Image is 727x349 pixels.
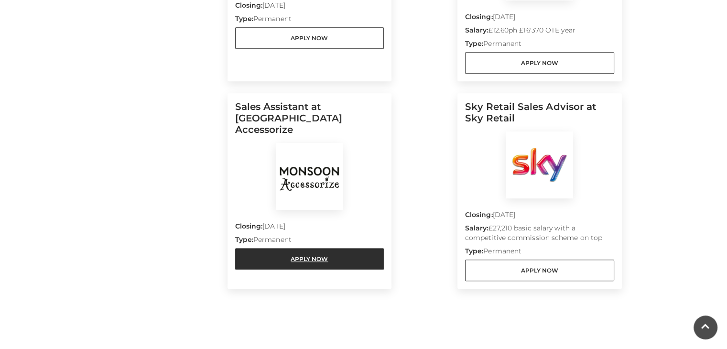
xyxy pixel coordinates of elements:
[235,27,384,49] a: Apply Now
[465,246,614,260] p: Permanent
[465,26,488,34] strong: Salary:
[465,101,614,131] h5: Sky Retail Sales Advisor at Sky Retail
[465,247,483,255] strong: Type:
[235,101,384,143] h5: Sales Assistant at [GEOGRAPHIC_DATA] Accessorize
[276,143,343,210] img: Monsoon
[465,224,488,232] strong: Salary:
[465,25,614,39] p: £12.60ph £16'370 OTE year
[465,12,493,21] strong: Closing:
[465,39,614,52] p: Permanent
[235,248,384,270] a: Apply Now
[465,12,614,25] p: [DATE]
[235,222,263,230] strong: Closing:
[235,221,384,235] p: [DATE]
[465,39,483,48] strong: Type:
[235,235,253,244] strong: Type:
[465,52,614,74] a: Apply Now
[235,0,384,14] p: [DATE]
[506,131,573,198] img: Sky Retail
[235,1,263,10] strong: Closing:
[235,14,384,27] p: Permanent
[235,235,384,248] p: Permanent
[235,14,253,23] strong: Type:
[465,210,493,219] strong: Closing:
[465,210,614,223] p: [DATE]
[465,223,614,246] p: £27,210 basic salary with a competitive commission scheme on top
[465,260,614,281] a: Apply Now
